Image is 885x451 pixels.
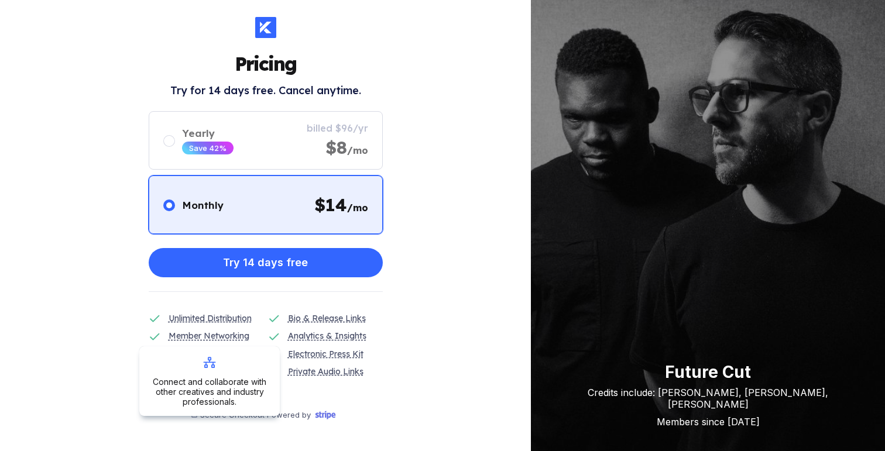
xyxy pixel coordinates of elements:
div: Members since [DATE] [554,416,862,428]
div: Future Cut [554,362,862,382]
div: $ 14 [314,194,368,216]
span: /mo [347,144,368,156]
div: $8 [325,136,368,159]
h2: Try for 14 days free. Cancel anytime. [170,84,361,97]
div: Member Networking [169,329,249,342]
div: Connect and collaborate with other creatives and industry professionals. [149,377,270,407]
div: Electronic Press Kit [288,347,363,360]
div: Try 14 days free [223,251,308,274]
div: billed $96/yr [307,122,368,134]
div: Analytics & Insights [288,329,366,342]
button: Try 14 days free [149,248,383,277]
h1: Pricing [235,52,296,75]
div: Monthly [182,199,224,211]
div: Private Audio Links [288,365,363,378]
span: /mo [347,202,368,214]
div: Bio & Release Links [288,312,366,325]
div: Unlimited Distribution [169,312,252,325]
div: Credits include: [PERSON_NAME], [PERSON_NAME], [PERSON_NAME] [554,387,862,410]
div: Save 42% [189,143,227,153]
div: Yearly [182,127,234,139]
